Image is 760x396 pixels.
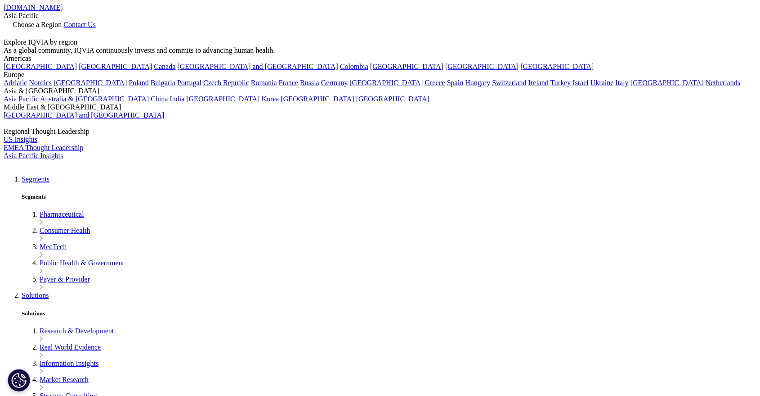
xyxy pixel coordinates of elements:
a: [GEOGRAPHIC_DATA] [445,63,519,70]
a: Public Health & Government [40,259,124,267]
a: Adriatic [4,79,27,86]
a: [GEOGRAPHIC_DATA] [630,79,704,86]
a: Hungary [465,79,490,86]
a: [GEOGRAPHIC_DATA] [370,63,443,70]
div: Asia & [GEOGRAPHIC_DATA] [4,87,756,95]
a: Ukraine [590,79,614,86]
a: [GEOGRAPHIC_DATA] [349,79,423,86]
a: Nordics [29,79,52,86]
div: As a global community, IQVIA continuously invests and commits to advancing human health. [4,46,756,55]
a: Italy [615,79,628,86]
a: [GEOGRAPHIC_DATA] and [GEOGRAPHIC_DATA] [4,111,164,119]
a: [GEOGRAPHIC_DATA] [356,95,429,103]
a: US Insights [4,136,37,143]
a: Payer & Provider [40,275,90,283]
a: [GEOGRAPHIC_DATA] [186,95,259,103]
a: Korea [261,95,279,103]
a: Contact Us [63,21,96,28]
a: Canada [154,63,175,70]
a: Romania [251,79,277,86]
a: Spain [447,79,463,86]
a: Israel [572,79,589,86]
a: Greece [425,79,445,86]
a: Germany [321,79,348,86]
a: Turkey [550,79,571,86]
button: Cookies Settings [8,369,30,391]
a: Netherlands [706,79,740,86]
a: Solutions [22,291,49,299]
a: Consumer Health [40,227,90,234]
a: Market Research [40,376,89,383]
a: Bulgaria [151,79,175,86]
div: Europe [4,71,756,79]
a: France [279,79,299,86]
a: [GEOGRAPHIC_DATA] [79,63,152,70]
a: Switzerland [492,79,526,86]
a: Segments [22,175,49,183]
a: Czech Republic [203,79,249,86]
a: China [151,95,168,103]
a: [GEOGRAPHIC_DATA] and [GEOGRAPHIC_DATA] [177,63,338,70]
h5: Segments [22,193,756,200]
div: Asia Pacific [4,12,756,20]
a: [GEOGRAPHIC_DATA] [54,79,127,86]
h5: Solutions [22,310,756,317]
a: Pharmaceutical [40,210,84,218]
a: [GEOGRAPHIC_DATA] [4,63,77,70]
a: Real World Evidence [40,343,101,351]
a: EMEA Thought Leadership [4,144,83,151]
a: Asia Pacific [4,95,39,103]
div: Explore IQVIA by region [4,38,756,46]
a: Colombia [340,63,368,70]
a: Asia Pacific Insights [4,152,63,159]
a: Information Insights [40,360,98,367]
a: MedTech [40,243,67,250]
a: [DOMAIN_NAME] [4,4,63,11]
a: [GEOGRAPHIC_DATA] [281,95,354,103]
a: [GEOGRAPHIC_DATA] [520,63,594,70]
span: Choose a Region [13,21,62,28]
div: Americas [4,55,756,63]
a: Australia & [GEOGRAPHIC_DATA] [40,95,149,103]
a: India [170,95,184,103]
a: Ireland [528,79,549,86]
a: Russia [300,79,319,86]
div: Regional Thought Leadership [4,127,756,136]
div: Middle East & [GEOGRAPHIC_DATA] [4,103,756,111]
a: Portugal [177,79,201,86]
a: Poland [129,79,148,86]
a: Research & Development [40,327,114,335]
